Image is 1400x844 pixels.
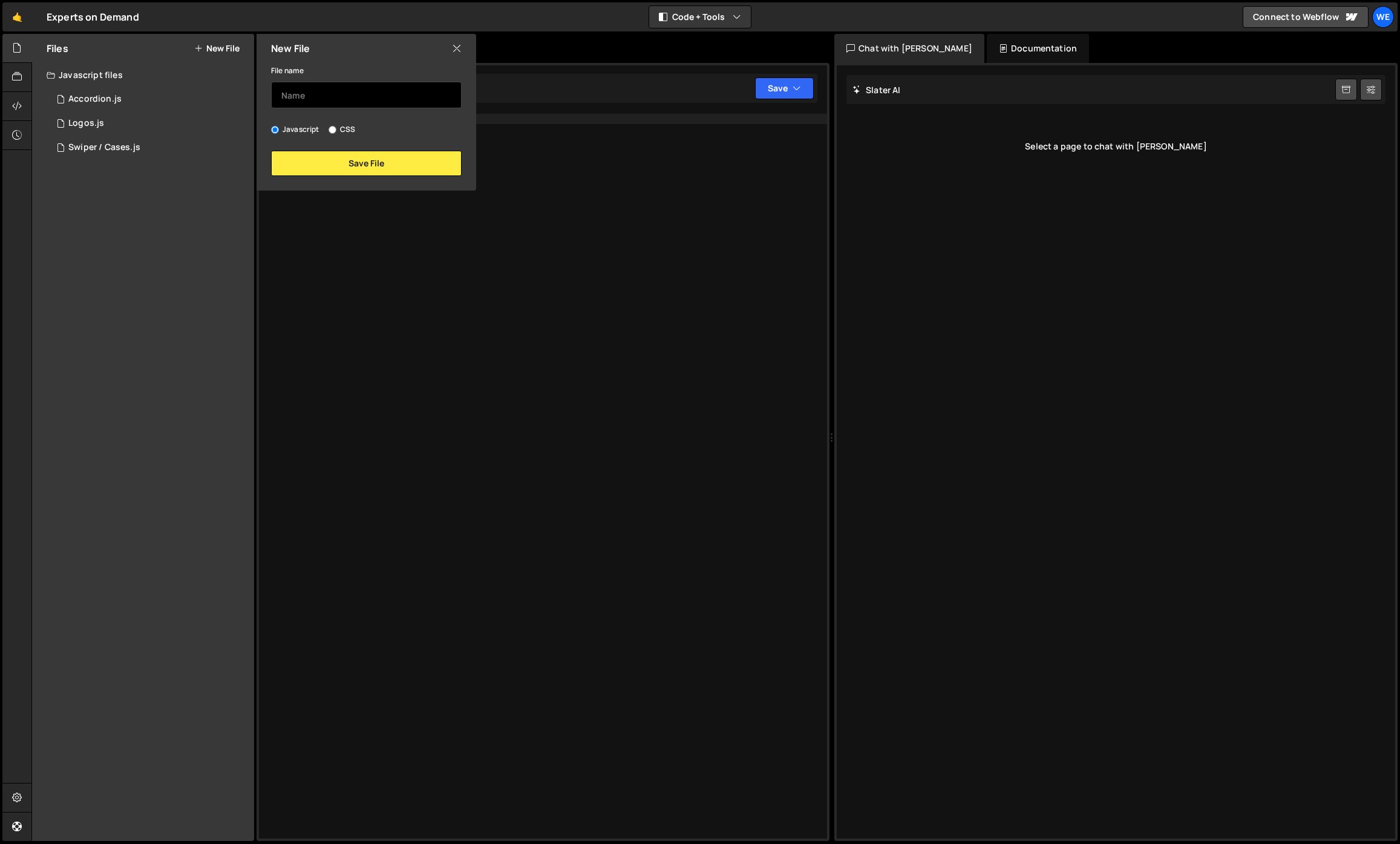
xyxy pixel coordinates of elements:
h2: Slater AI [852,84,901,96]
button: Code + Tools [649,6,751,28]
h2: New File [271,42,310,55]
div: 16619/45260.js [47,111,254,136]
button: Save File [271,151,462,176]
div: Accordion.js [68,94,122,105]
input: CSS [329,126,336,134]
div: 16619/45319.js [47,87,254,111]
input: Name [271,82,462,108]
button: Save [755,77,814,99]
input: Javascript [271,126,279,134]
div: Javascript files [32,63,254,87]
button: New File [194,44,240,53]
label: Javascript [271,123,319,136]
div: Documentation [987,34,1089,63]
div: Experts on Demand [47,10,139,24]
div: Swiper / Cases.js [68,142,140,153]
div: Chat with [PERSON_NAME] [834,34,984,63]
a: We [1372,6,1394,28]
a: 🤙 [2,2,32,31]
h2: Files [47,42,68,55]
div: Select a page to chat with [PERSON_NAME] [846,122,1385,171]
div: Logos.js [68,118,104,129]
div: 16619/45258.js [47,136,254,160]
label: CSS [329,123,355,136]
label: File name [271,65,304,77]
a: Connect to Webflow [1243,6,1369,28]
